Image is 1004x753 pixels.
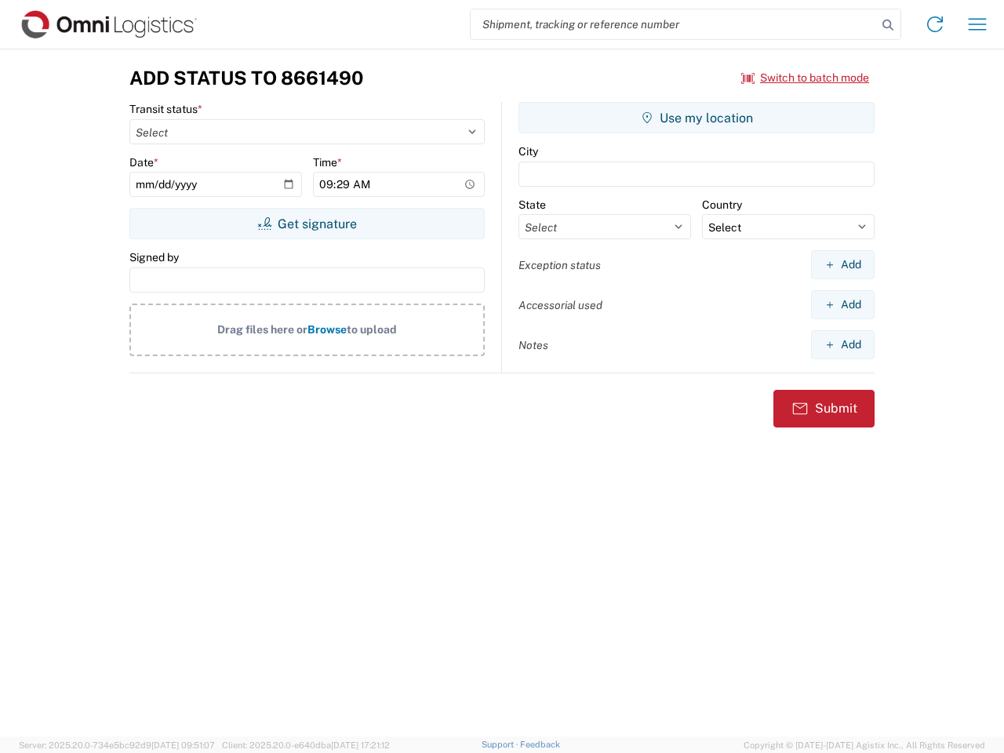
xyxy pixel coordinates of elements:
[129,208,485,239] button: Get signature
[773,390,875,427] button: Submit
[331,740,390,750] span: [DATE] 17:21:12
[129,102,202,116] label: Transit status
[471,9,877,39] input: Shipment, tracking or reference number
[19,740,215,750] span: Server: 2025.20.0-734e5bc92d9
[702,198,742,212] label: Country
[811,290,875,319] button: Add
[518,338,548,352] label: Notes
[129,155,158,169] label: Date
[520,740,560,749] a: Feedback
[811,330,875,359] button: Add
[222,740,390,750] span: Client: 2025.20.0-e640dba
[217,323,307,336] span: Drag files here or
[129,67,363,89] h3: Add Status to 8661490
[482,740,521,749] a: Support
[518,144,538,158] label: City
[518,198,546,212] label: State
[518,298,602,312] label: Accessorial used
[811,250,875,279] button: Add
[518,258,601,272] label: Exception status
[744,738,985,752] span: Copyright © [DATE]-[DATE] Agistix Inc., All Rights Reserved
[347,323,397,336] span: to upload
[518,102,875,133] button: Use my location
[741,65,869,91] button: Switch to batch mode
[307,323,347,336] span: Browse
[151,740,215,750] span: [DATE] 09:51:07
[313,155,342,169] label: Time
[129,250,179,264] label: Signed by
